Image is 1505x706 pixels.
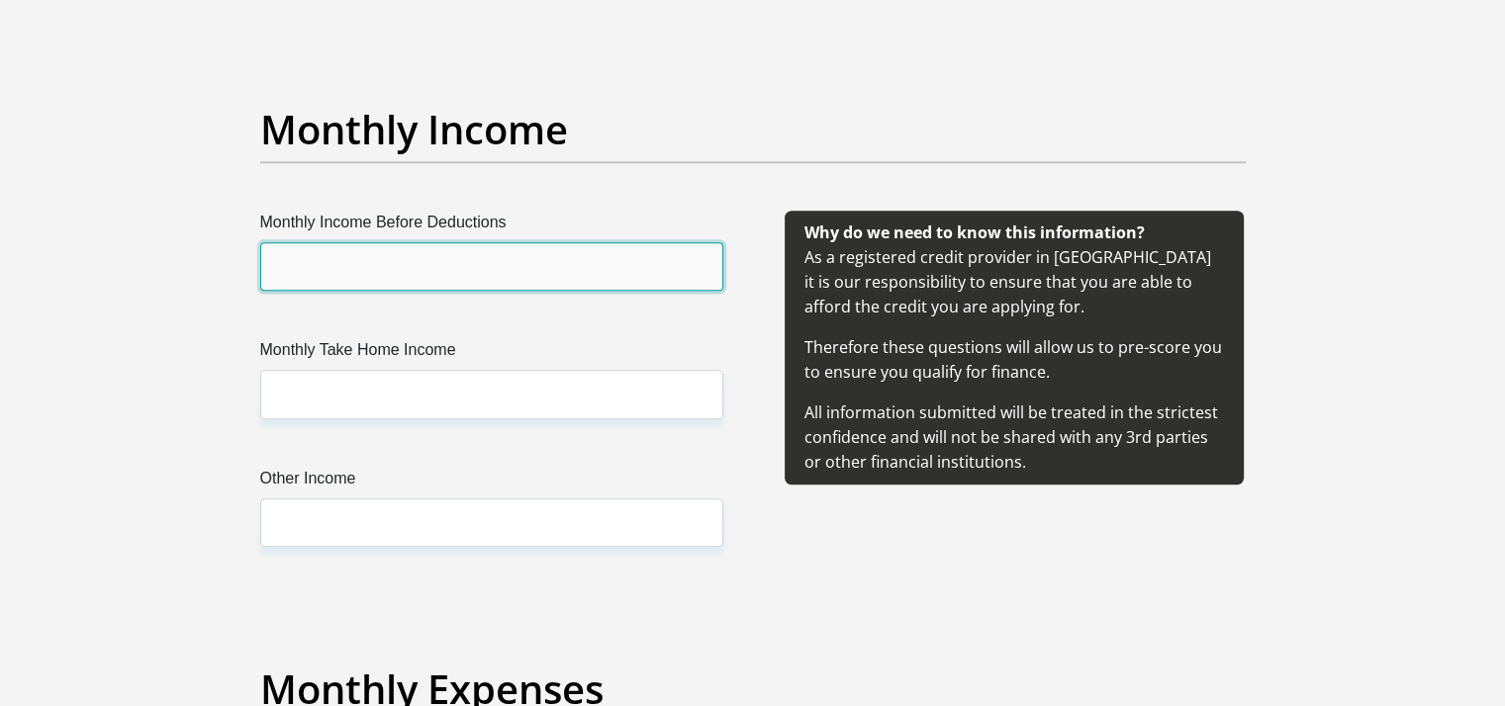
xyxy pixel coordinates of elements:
[804,221,1145,243] b: Why do we need to know this information?
[260,211,723,242] label: Monthly Income Before Deductions
[260,498,723,547] input: Other Income
[260,106,1246,153] h2: Monthly Income
[260,242,723,291] input: Monthly Income Before Deductions
[804,221,1222,473] span: As a registered credit provider in [GEOGRAPHIC_DATA] it is our responsibility to ensure that you ...
[260,370,723,418] input: Monthly Take Home Income
[260,338,723,370] label: Monthly Take Home Income
[260,467,723,498] label: Other Income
